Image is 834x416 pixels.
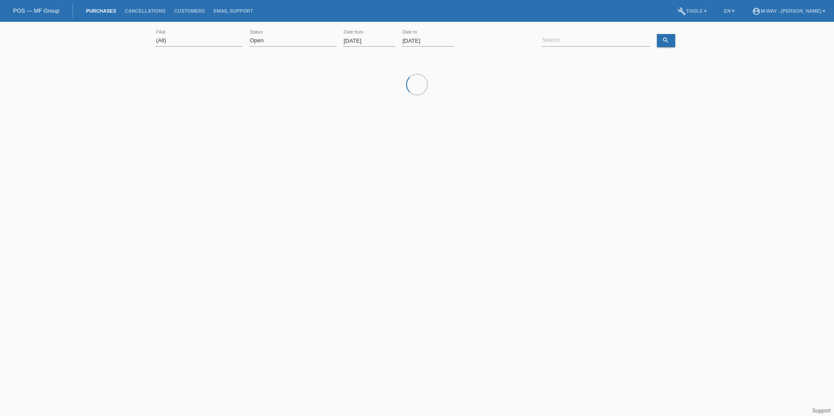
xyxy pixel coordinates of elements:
[82,8,120,14] a: Purchases
[662,37,669,44] i: search
[720,8,739,14] a: EN ▾
[170,8,209,14] a: Customers
[657,34,675,47] a: search
[677,7,686,16] i: build
[209,8,257,14] a: Email Support
[748,8,830,14] a: account_circlem-way - [PERSON_NAME] ▾
[812,408,831,414] a: Support
[120,8,170,14] a: Cancellations
[13,7,59,14] a: POS — MF Group
[673,8,711,14] a: buildTools ▾
[752,7,761,16] i: account_circle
